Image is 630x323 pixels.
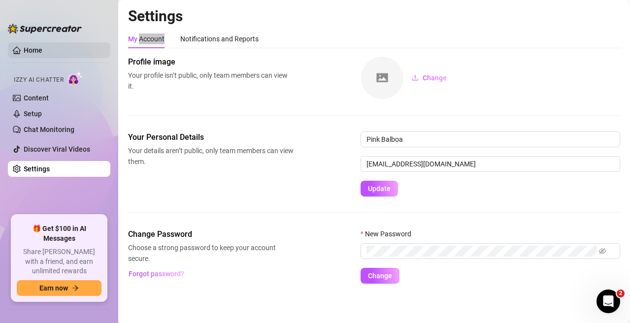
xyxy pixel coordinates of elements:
[128,145,294,167] span: Your details aren’t public, only team members can view them.
[412,74,419,81] span: upload
[180,33,259,44] div: Notifications and Reports
[128,70,294,92] span: Your profile isn’t public, only team members can view it.
[17,247,101,276] span: Share [PERSON_NAME] with a friend, and earn unlimited rewards
[128,33,165,44] div: My Account
[128,7,620,26] h2: Settings
[129,270,184,278] span: Forgot password?
[128,266,184,282] button: Forgot password?
[361,268,399,284] button: Change
[368,185,391,193] span: Update
[128,56,294,68] span: Profile image
[366,246,597,257] input: New Password
[24,126,74,133] a: Chat Monitoring
[361,228,418,239] label: New Password
[24,46,42,54] a: Home
[128,228,294,240] span: Change Password
[24,165,50,173] a: Settings
[24,110,42,118] a: Setup
[361,131,620,147] input: Enter name
[361,181,398,196] button: Update
[404,70,455,86] button: Change
[599,248,606,255] span: eye-invisible
[67,71,83,86] img: AI Chatter
[617,290,625,297] span: 2
[72,285,79,291] span: arrow-right
[128,242,294,264] span: Choose a strong password to keep your account secure.
[361,57,403,99] img: square-placeholder.png
[423,74,447,82] span: Change
[368,272,392,280] span: Change
[17,224,101,243] span: 🎁 Get $100 in AI Messages
[39,284,68,292] span: Earn now
[361,156,620,172] input: Enter new email
[8,24,82,33] img: logo-BBDzfeDw.svg
[24,94,49,102] a: Content
[17,280,101,296] button: Earn nowarrow-right
[597,290,620,313] iframe: Intercom live chat
[14,75,64,85] span: Izzy AI Chatter
[24,145,90,153] a: Discover Viral Videos
[128,131,294,143] span: Your Personal Details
